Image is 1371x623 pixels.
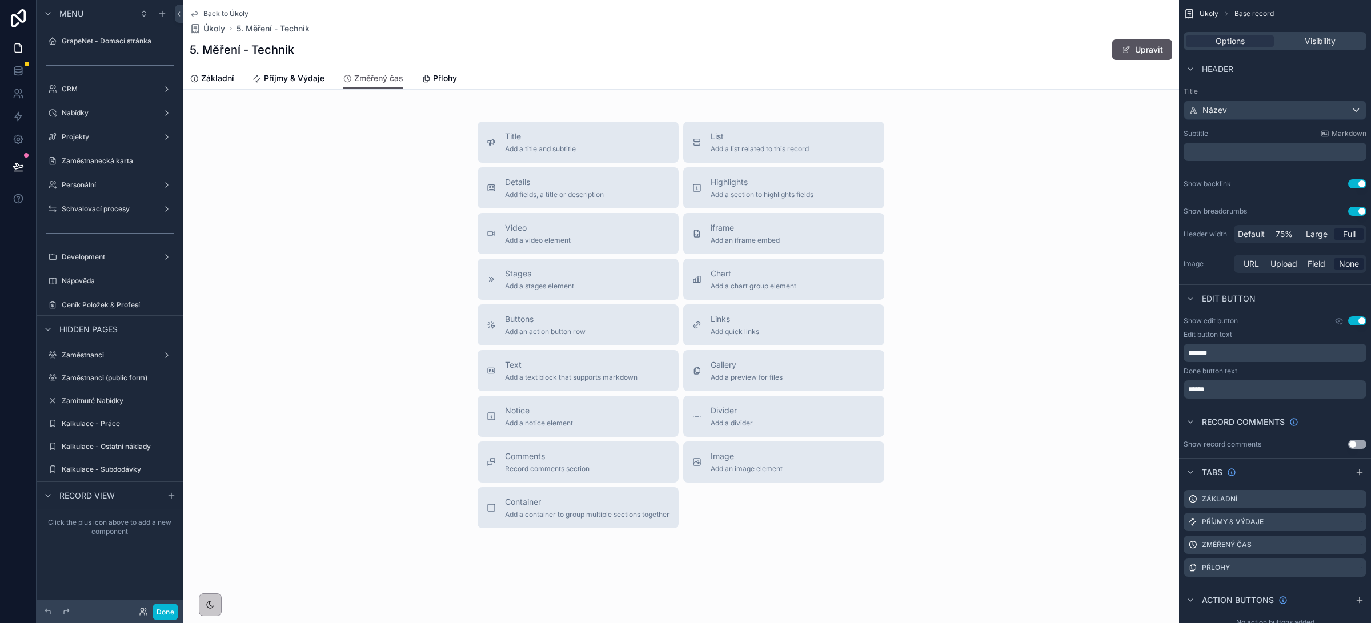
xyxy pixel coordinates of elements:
[1202,467,1222,478] span: Tabs
[43,32,176,50] a: GrapeNet - Domací stránka
[1343,228,1356,240] span: Full
[711,419,753,428] span: Add a divider
[478,304,679,345] button: ButtonsAdd an action button row
[505,131,576,142] span: Title
[43,392,176,410] a: Zamítnuté Nabídky
[43,128,176,146] a: Projekty
[43,200,176,218] a: Schvalovací procesy
[43,346,176,364] a: Zaměstnanci
[711,131,809,142] span: List
[1216,35,1245,47] span: Options
[478,167,679,208] button: DetailsAdd fields, a title or description
[59,324,118,335] span: Hidden pages
[1184,367,1237,376] label: Done button text
[505,373,638,382] span: Add a text block that supports markdown
[264,73,324,84] span: Příjmy & Výdaje
[201,73,234,84] span: Základní
[505,496,670,508] span: Container
[62,465,174,474] label: Kalkulace - Subdodávky
[37,509,183,545] div: scrollable content
[505,176,604,188] span: Details
[190,42,294,58] h1: 5. Měření - Technik
[1202,416,1285,428] span: Record comments
[505,405,573,416] span: Notice
[683,304,884,345] button: LinksAdd quick links
[1184,259,1229,268] label: Image
[62,373,174,383] label: Zaměstnanci (public form)
[505,451,590,462] span: Comments
[1184,87,1366,96] label: Title
[62,300,174,310] label: Ceník Položek & Profesí
[43,176,176,194] a: Personální
[1202,63,1233,75] span: Header
[711,327,759,336] span: Add quick links
[1184,129,1208,138] label: Subtitle
[505,464,590,473] span: Record comments section
[505,190,604,199] span: Add fields, a title or description
[62,108,158,118] label: Nabídky
[1339,258,1359,270] span: None
[62,396,174,405] label: Zamítnuté Nabídky
[43,272,176,290] a: Nápověda
[1184,330,1232,339] label: Edit button text
[1202,495,1237,504] label: Základní
[422,68,457,91] a: Přlohy
[711,222,780,234] span: iframe
[43,415,176,433] a: Kalkulace - Práce
[1202,594,1274,606] span: Action buttons
[236,23,310,34] a: 5. Měření - Technik
[505,419,573,428] span: Add a notice element
[711,144,809,154] span: Add a list related to this record
[1202,517,1264,526] label: Příjmy & Výdaje
[43,248,176,266] a: Development
[683,441,884,483] button: ImageAdd an image element
[43,437,176,456] a: Kalkulace - Ostatní náklady
[505,327,586,336] span: Add an action button row
[478,122,679,163] button: TitleAdd a title and subtitle
[505,268,574,279] span: Stages
[203,23,225,34] span: Úkoly
[43,104,176,122] a: Nabídky
[711,359,783,371] span: Gallery
[711,176,813,188] span: Highlights
[683,213,884,254] button: iframeAdd an iframe embed
[1270,258,1297,270] span: Upload
[59,490,115,501] span: Record view
[711,313,759,325] span: Links
[43,369,176,387] a: Zaměstnanci (public form)
[62,156,174,166] label: Zaměstnanecká karta
[1244,258,1259,270] span: URL
[354,73,403,84] span: Změřený čas
[62,132,158,142] label: Projekty
[683,167,884,208] button: HighlightsAdd a section to highlights fields
[190,68,234,91] a: Základní
[505,222,571,234] span: Video
[37,509,183,545] div: Click the plus icon above to add a new component
[505,236,571,245] span: Add a video element
[1202,563,1230,572] label: Přlohy
[1112,39,1172,60] button: Upravit
[1202,540,1252,549] label: Změřený čas
[478,396,679,437] button: NoticeAdd a notice element
[683,122,884,163] button: ListAdd a list related to this record
[62,204,158,214] label: Schvalovací procesy
[343,68,403,90] a: Změřený čas
[478,350,679,391] button: TextAdd a text block that supports markdown
[478,441,679,483] button: CommentsRecord comments section
[505,359,638,371] span: Text
[43,296,176,314] a: Ceník Položek & Profesí
[1184,344,1366,362] div: scrollable content
[62,180,158,190] label: Personální
[43,80,176,98] a: CRM
[1202,104,1227,116] span: Název
[1184,440,1261,449] div: Show record comments
[683,396,884,437] button: DividerAdd a divider
[62,442,174,451] label: Kalkulace - Ostatní náklady
[203,9,248,18] span: Back to Úkoly
[62,252,158,262] label: Development
[683,350,884,391] button: GalleryAdd a preview for files
[43,460,176,479] a: Kalkulace - Subdodávky
[505,144,576,154] span: Add a title and subtitle
[711,464,783,473] span: Add an image element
